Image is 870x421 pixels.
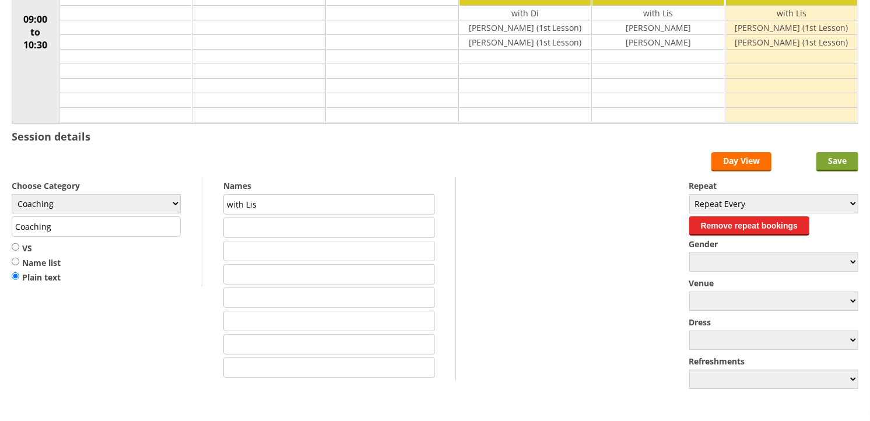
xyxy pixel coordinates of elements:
td: [PERSON_NAME] (1st Lesson) [726,20,857,35]
td: with Lis [592,6,724,20]
td: [PERSON_NAME] (1st Lesson) [459,35,591,50]
input: Name list [12,257,19,266]
label: Plain text [12,272,61,283]
label: Names [223,180,435,191]
h3: Session details [12,129,90,143]
label: Choose Category [12,180,181,191]
td: [PERSON_NAME] [592,20,724,35]
td: [PERSON_NAME] [592,35,724,50]
td: with Lis [726,6,857,20]
input: Save [816,152,858,171]
label: Refreshments [689,356,858,367]
label: Repeat [689,180,858,191]
td: [PERSON_NAME] (1st Lesson) [459,20,591,35]
input: Plain text [12,272,19,280]
input: Title/Description [12,216,181,237]
label: VS [12,243,61,254]
button: Remove repeat bookings [689,216,810,236]
label: Dress [689,317,858,328]
td: with Di [459,6,591,20]
label: Gender [689,238,858,250]
label: Venue [689,278,858,289]
a: Day View [711,152,771,171]
td: [PERSON_NAME] (1st Lesson) [726,35,857,50]
label: Name list [12,257,61,269]
input: VS [12,243,19,251]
